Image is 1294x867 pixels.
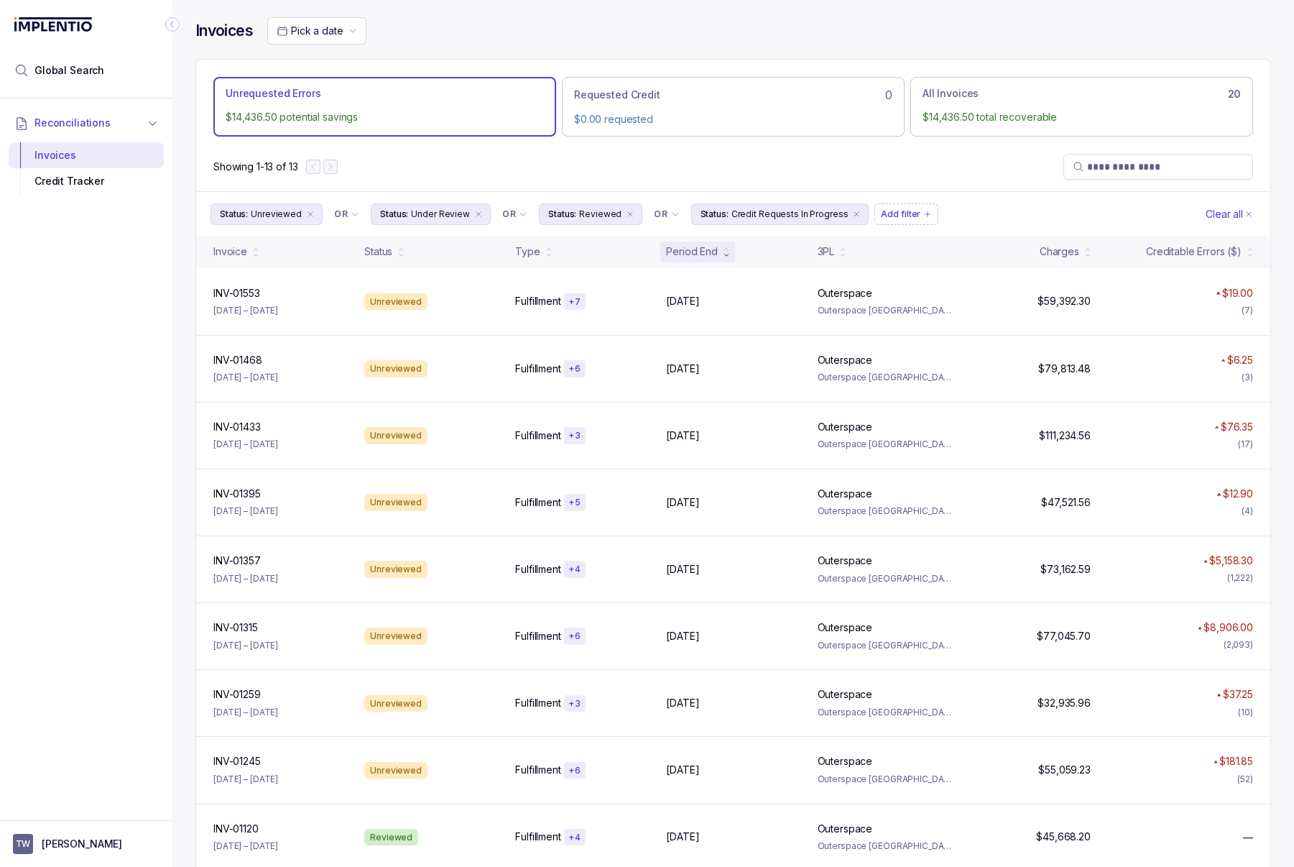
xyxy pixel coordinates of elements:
p: Fulfillment [515,763,560,777]
p: INV-01553 [213,286,260,301]
img: red pointer upwards [1216,492,1221,496]
p: [DATE] [666,696,699,710]
p: + 4 [568,564,581,575]
p: [DATE] [666,495,699,510]
div: 3PL [818,244,835,259]
search: Date Range Picker [277,24,343,38]
span: User initials [13,834,33,854]
p: Status: [548,207,576,221]
button: Filter Chip Under Review [371,203,491,225]
div: Credit Tracker [20,168,152,194]
p: Fulfillment [515,428,560,443]
div: remove content [305,208,316,220]
div: Unreviewed [364,427,428,444]
p: $111,234.56 [1039,428,1090,443]
p: OR [334,208,348,220]
div: remove content [624,208,636,220]
p: Outerspace [818,754,873,769]
p: [DATE] – [DATE] [213,705,278,720]
button: Filter Chip Reviewed [539,203,642,225]
div: Period End [666,244,718,259]
p: + 3 [568,698,581,710]
p: + 5 [568,497,581,508]
p: $73,162.59 [1040,562,1091,577]
button: Filter Chip Unreviewed [211,203,323,225]
p: INV-01245 [213,754,261,769]
button: Filter Chip Connector undefined [496,204,533,224]
p: [DATE] – [DATE] [213,303,278,318]
p: $79,813.48 [1038,362,1091,376]
img: red pointer upwards [1216,291,1220,295]
p: + 6 [568,630,581,642]
p: INV-01120 [213,822,259,836]
p: INV-01259 [213,687,261,702]
p: Outerspace [818,420,873,434]
div: (17) [1238,437,1253,451]
p: + 4 [568,832,581,843]
p: OR [502,208,516,220]
p: Add filter [881,207,920,221]
div: Unreviewed [364,561,428,578]
p: [PERSON_NAME] [42,837,122,851]
p: INV-01395 [213,487,261,501]
p: Outerspace [818,554,873,568]
div: (10) [1238,705,1253,720]
p: [DATE] – [DATE] [213,839,278,853]
div: Status [364,244,392,259]
p: [DATE] – [DATE] [213,572,278,586]
div: Creditable Errors ($) [1146,244,1242,259]
p: $77,045.70 [1037,629,1091,643]
p: Outerspace [818,822,873,836]
div: 0 [574,86,892,104]
p: Fulfillment [515,830,560,844]
p: $0.00 requested [574,112,892,127]
div: Charges [1040,244,1079,259]
p: Outerspace [GEOGRAPHIC_DATA] [818,370,951,385]
div: (3) [1242,370,1253,385]
p: Outerspace [GEOGRAPHIC_DATA] [818,504,951,518]
p: Unreviewed [251,207,302,221]
p: [DATE] – [DATE] [213,504,278,518]
img: red pointer upwards [1214,426,1219,429]
p: [DATE] – [DATE] [213,638,278,653]
p: [DATE] – [DATE] [213,772,278,786]
p: Outerspace [818,620,873,635]
div: Unreviewed [364,695,428,712]
li: Filter Chip Connector undefined [334,208,359,220]
p: Fulfillment [515,629,560,643]
p: OR [654,208,667,220]
p: $19.00 [1222,286,1253,301]
li: Filter Chip Connector undefined [654,208,679,220]
span: Global Search [34,63,104,78]
p: $76.35 [1221,420,1253,434]
p: $8,906.00 [1203,620,1253,635]
div: Unreviewed [364,494,428,511]
div: Unreviewed [364,293,428,311]
p: [DATE] [666,428,699,443]
p: [DATE] – [DATE] [213,370,278,385]
p: INV-01468 [213,353,262,367]
ul: Action Tab Group [213,77,1253,136]
p: Fulfillment [515,294,560,308]
button: Filter Chip Connector undefined [648,204,685,224]
p: Outerspace [GEOGRAPHIC_DATA] [818,772,951,786]
button: Filter Chip Connector undefined [328,204,365,224]
p: $5,158.30 [1209,554,1253,568]
button: Filter Chip Add filter [874,203,938,225]
img: red pointer upwards [1221,359,1225,362]
p: Under Review [411,207,470,221]
p: Requested Credit [574,88,660,102]
div: remove content [851,208,862,220]
p: Outerspace [818,353,873,367]
p: [DATE] [666,362,699,376]
button: User initials[PERSON_NAME] [13,834,160,854]
p: Fulfillment [515,696,560,710]
button: Reconciliations [9,107,164,139]
p: Outerspace [GEOGRAPHIC_DATA] [818,705,951,720]
p: Outerspace [GEOGRAPHIC_DATA] [818,638,951,653]
img: red pointer upwards [1198,626,1202,630]
div: Unreviewed [364,628,428,645]
li: Filter Chip Credit Requests In Progress [691,203,869,225]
